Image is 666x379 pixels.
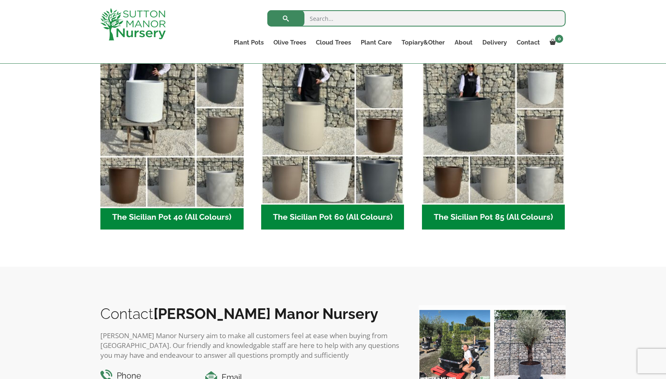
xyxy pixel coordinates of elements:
h2: The Sicilian Pot 60 (All Colours) [261,205,404,230]
h2: Contact [100,305,402,322]
h2: The Sicilian Pot 85 (All Colours) [422,205,565,230]
img: The Sicilian Pot 85 (All Colours) [422,61,565,205]
p: [PERSON_NAME] Manor Nursery aim to make all customers feel at ease when buying from [GEOGRAPHIC_D... [100,331,402,360]
img: The Sicilian Pot 40 (All Colours) [97,58,247,208]
a: Delivery [477,37,512,48]
img: The Sicilian Pot 60 (All Colours) [261,61,404,205]
a: Visit product category The Sicilian Pot 85 (All Colours) [422,61,565,230]
span: 0 [555,35,563,43]
a: Visit product category The Sicilian Pot 40 (All Colours) [100,61,244,230]
a: Contact [512,37,545,48]
a: Visit product category The Sicilian Pot 60 (All Colours) [261,61,404,230]
a: Topiary&Other [397,37,450,48]
a: Olive Trees [269,37,311,48]
b: [PERSON_NAME] Manor Nursery [153,305,378,322]
a: About [450,37,477,48]
h2: The Sicilian Pot 40 (All Colours) [100,205,244,230]
input: Search... [267,10,566,27]
img: logo [100,8,166,40]
a: Cloud Trees [311,37,356,48]
a: Plant Care [356,37,397,48]
a: Plant Pots [229,37,269,48]
a: 0 [545,37,566,48]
